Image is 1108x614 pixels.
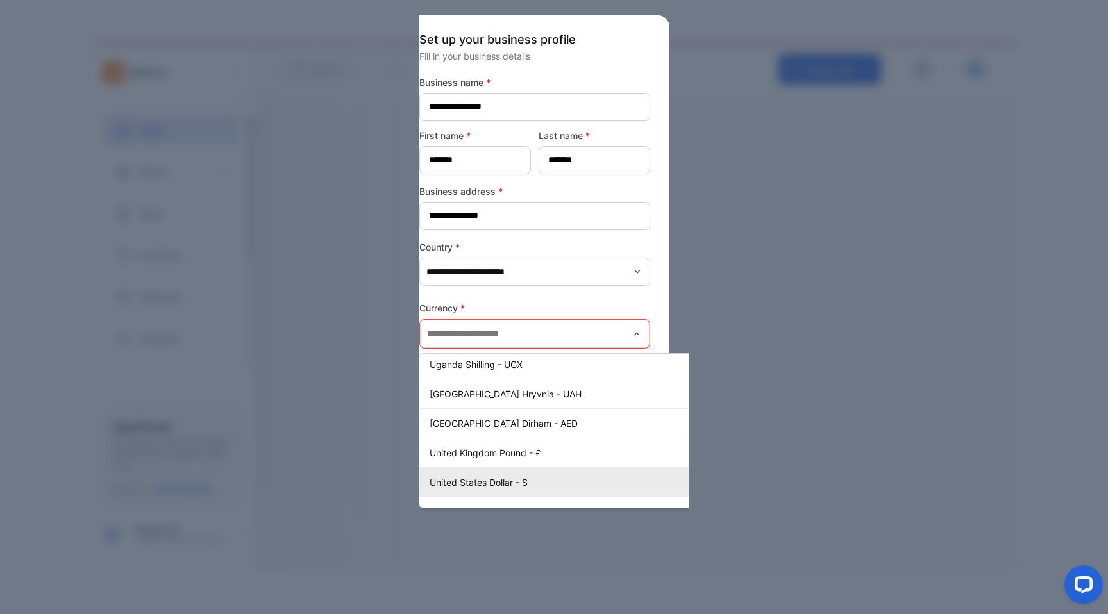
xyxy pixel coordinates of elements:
[430,358,739,371] p: Uganda Shilling - UGX
[430,387,739,401] p: [GEOGRAPHIC_DATA] Hryvnia - UAH
[419,185,650,198] label: Business address
[430,417,739,430] p: [GEOGRAPHIC_DATA] Dirham - AED
[430,505,739,519] p: Uruguay Peso - UYU
[419,76,650,89] label: Business name
[419,301,650,315] label: Currency
[419,49,650,63] p: Fill in your business details
[419,240,650,254] label: Country
[430,476,739,489] p: United States Dollar - $
[539,129,650,142] label: Last name
[430,446,739,460] p: United Kingdom Pound - £
[419,129,531,142] label: First name
[419,31,650,48] p: Set up your business profile
[1054,560,1108,614] iframe: LiveChat chat widget
[419,351,650,368] p: This field is required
